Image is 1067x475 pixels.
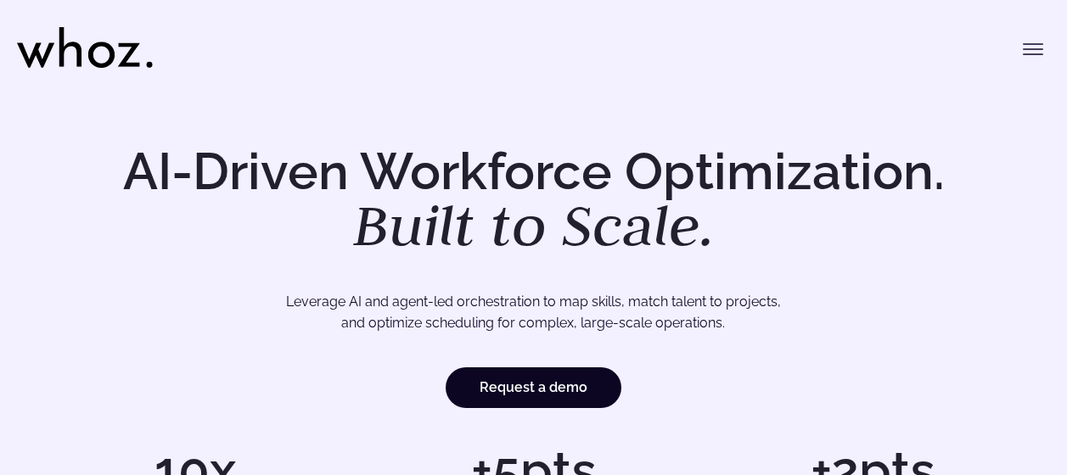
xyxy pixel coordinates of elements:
[955,363,1043,451] iframe: Chatbot
[446,367,621,408] a: Request a demo
[1016,32,1050,66] button: Toggle menu
[99,146,969,254] h1: AI-Driven Workforce Optimization.
[353,187,715,262] em: Built to Scale.
[84,291,983,334] p: Leverage AI and agent-led orchestration to map skills, match talent to projects, and optimize sch...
